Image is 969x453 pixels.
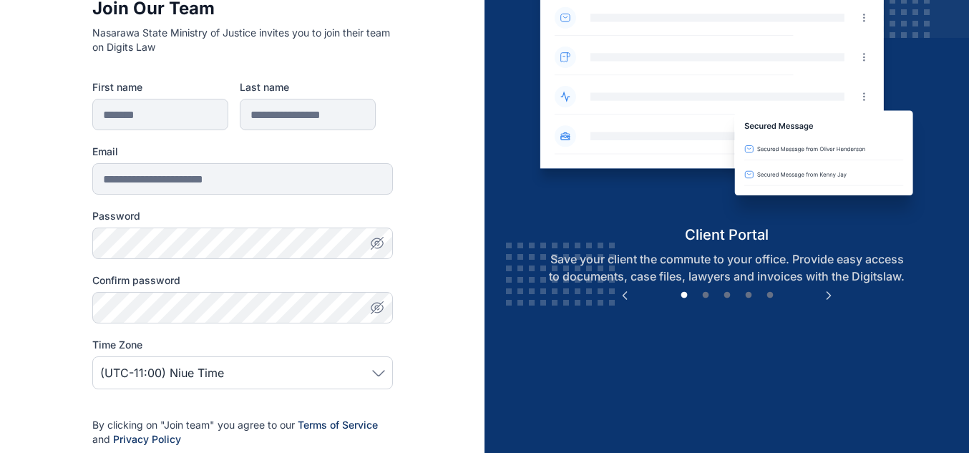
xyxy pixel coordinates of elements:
[92,26,393,54] p: Nasarawa State Ministry of Justice invites you to join their team on Digits Law
[763,288,777,303] button: 5
[100,364,224,381] span: (UTC-11:00) Niue Time
[298,419,378,431] a: Terms of Service
[720,288,734,303] button: 3
[240,80,376,94] label: Last name
[822,288,836,303] button: Next
[528,250,925,285] p: Save your client the commute to your office. Provide easy access to documents, case files, lawyer...
[92,145,393,159] label: Email
[92,273,393,288] label: Confirm password
[618,288,632,303] button: Previous
[113,433,181,445] a: Privacy Policy
[677,288,691,303] button: 1
[92,80,228,94] label: First name
[92,209,393,223] label: Password
[698,288,713,303] button: 2
[92,338,142,352] span: Time Zone
[92,418,393,447] p: By clicking on "Join team" you agree to our and
[741,288,756,303] button: 4
[528,225,925,245] h5: client portal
